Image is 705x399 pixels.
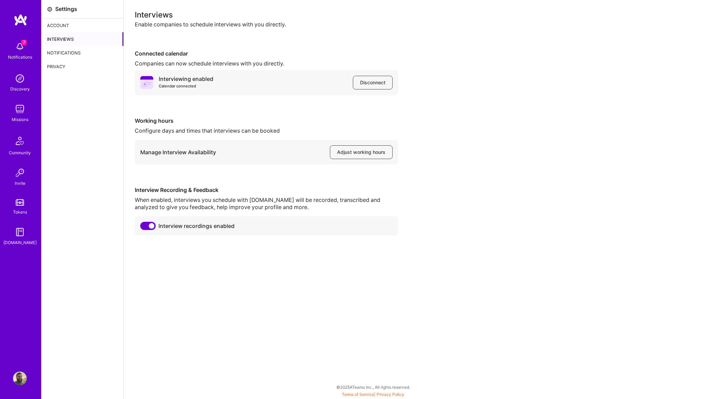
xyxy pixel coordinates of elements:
span: Disconnect [360,79,385,86]
div: Notifications [8,53,32,61]
span: Adjust working hours [337,149,385,156]
i: icon PurpleCalendar [140,76,153,89]
div: Privacy [41,60,123,73]
img: bell [13,40,27,53]
a: User Avatar [11,372,28,385]
img: logo [14,14,27,26]
div: Invite [15,180,25,187]
img: teamwork [13,102,27,116]
div: Discovery [10,85,30,93]
a: Privacy Policy [377,392,404,397]
div: Manage Interview Availability [140,149,216,156]
div: Interviews [41,32,123,46]
div: Working hours [135,117,398,124]
span: Interview recordings enabled [158,222,235,230]
button: Disconnect [353,76,393,89]
button: Adjust working hours [330,145,393,159]
div: [DOMAIN_NAME] [3,239,37,246]
div: Community [9,149,31,156]
div: When enabled, interviews you schedule with [DOMAIN_NAME] will be recorded, transcribed and analyz... [135,196,398,211]
div: Interviews [135,11,694,18]
div: Connected calendar [135,50,398,57]
a: Terms of Service [342,392,374,397]
span: | [342,392,404,397]
div: Tokens [13,208,27,216]
i: icon Settings [47,7,52,12]
span: 7 [21,40,27,45]
div: Interviewing enabled [159,75,213,90]
div: © 2025 ATeams Inc., All rights reserved. [41,378,705,396]
div: Enable companies to schedule interviews with you directly. [135,21,694,28]
img: Invite [13,166,27,180]
div: Account [41,19,123,32]
img: guide book [13,225,27,239]
img: discovery [13,72,27,85]
div: Interview Recording & Feedback [135,186,398,194]
div: Settings [55,5,77,13]
div: Companies can now schedule interviews with you directly. [135,60,398,67]
div: Calendar connected [159,83,213,90]
img: User Avatar [13,372,27,385]
img: Community [12,133,28,149]
img: tokens [16,199,24,206]
div: Configure days and times that interviews can be booked [135,127,398,134]
div: Notifications [41,46,123,60]
div: Missions [12,116,28,123]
